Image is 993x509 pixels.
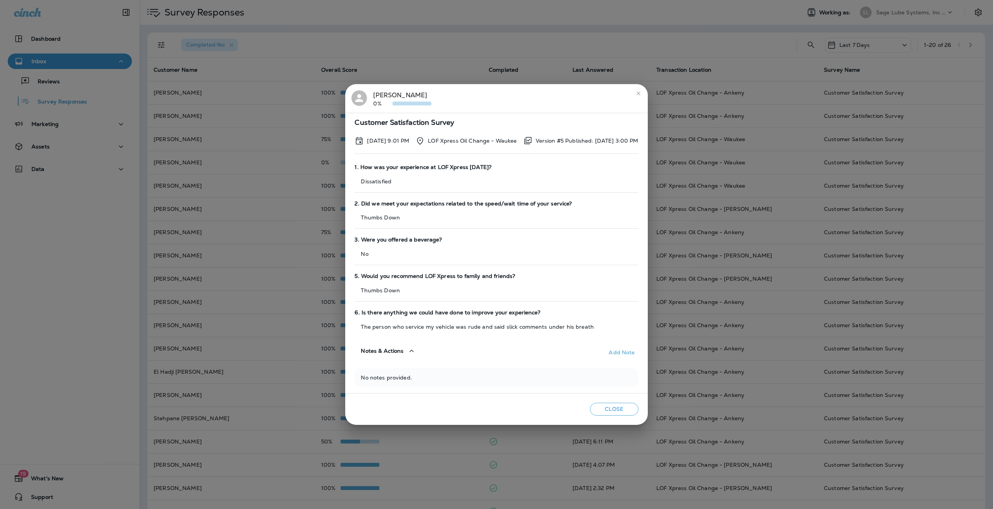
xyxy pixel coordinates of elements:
div: [PERSON_NAME] [373,90,431,107]
span: 1. How was your experience at LOF Xpress [DATE]? [355,164,638,171]
p: No [355,251,638,257]
span: Customer Satisfaction Survey [355,119,638,126]
span: 5. Would you recommend LOF Xpress to family and friends? [355,273,638,280]
p: Thumbs Down [355,214,638,221]
button: close [632,87,645,100]
p: Version #5 Published: [DATE] 3:00 PM [536,138,638,144]
span: 3. Were you offered a beverage? [355,236,638,243]
p: The person who service my vehicle was rude and said slick comments under his breath [355,324,638,330]
button: Notes & Actions [355,340,422,362]
p: No notes provided. [361,374,632,381]
span: Notes & Actions [361,348,403,354]
button: Close [590,403,638,416]
button: Add Note [605,346,638,359]
p: Dissatisfied [355,178,638,185]
p: LOF Xpress Oil Change - Waukee [428,138,517,144]
p: Thumbs Down [355,287,638,293]
div: Add Note [609,349,635,355]
p: 0% [373,100,393,107]
p: Sep 9, 2025 9:01 PM [367,138,409,144]
span: 2. Did we meet your expectations related to the speed/wait time of your service? [355,200,638,207]
span: 6. Is there anything we could have done to improve your experience? [355,309,638,316]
